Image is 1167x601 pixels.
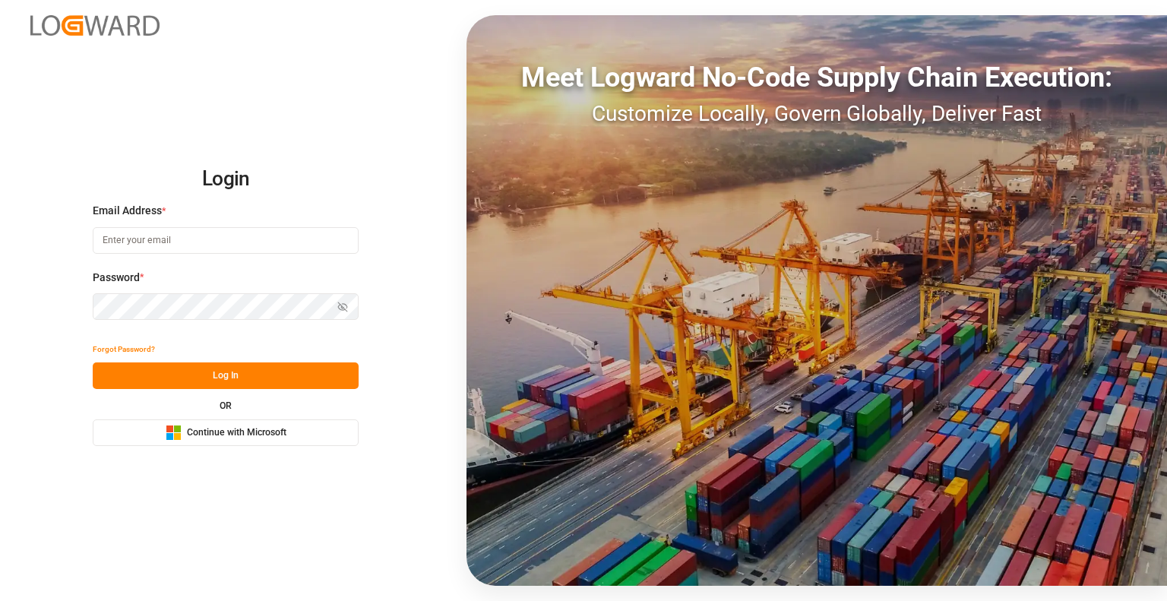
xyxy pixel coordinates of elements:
[466,57,1167,98] div: Meet Logward No-Code Supply Chain Execution:
[466,98,1167,130] div: Customize Locally, Govern Globally, Deliver Fast
[220,401,232,410] small: OR
[93,270,140,286] span: Password
[93,203,162,219] span: Email Address
[93,336,155,362] button: Forgot Password?
[93,155,359,204] h2: Login
[30,15,160,36] img: Logward_new_orange.png
[187,426,286,440] span: Continue with Microsoft
[93,419,359,446] button: Continue with Microsoft
[93,362,359,389] button: Log In
[93,227,359,254] input: Enter your email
